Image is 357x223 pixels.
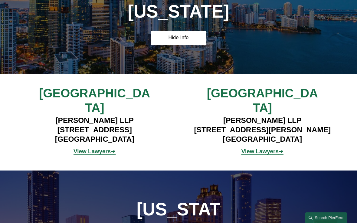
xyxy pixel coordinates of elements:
[25,116,165,144] h4: [PERSON_NAME] LLP [STREET_ADDRESS] [GEOGRAPHIC_DATA]
[241,148,283,154] a: View Lawyers➔
[74,148,111,154] strong: View Lawyers
[305,212,347,223] a: Search this site
[192,116,332,144] h4: [PERSON_NAME] LLP [STREET_ADDRESS][PERSON_NAME] [GEOGRAPHIC_DATA]
[241,148,279,154] strong: View Lawyers
[39,86,150,115] span: [GEOGRAPHIC_DATA]
[241,148,283,154] span: ➔
[123,2,234,22] h1: [US_STATE]
[74,148,116,154] span: ➔
[74,148,116,154] a: View Lawyers➔
[151,31,207,45] a: Hide Info
[207,86,318,115] span: [GEOGRAPHIC_DATA]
